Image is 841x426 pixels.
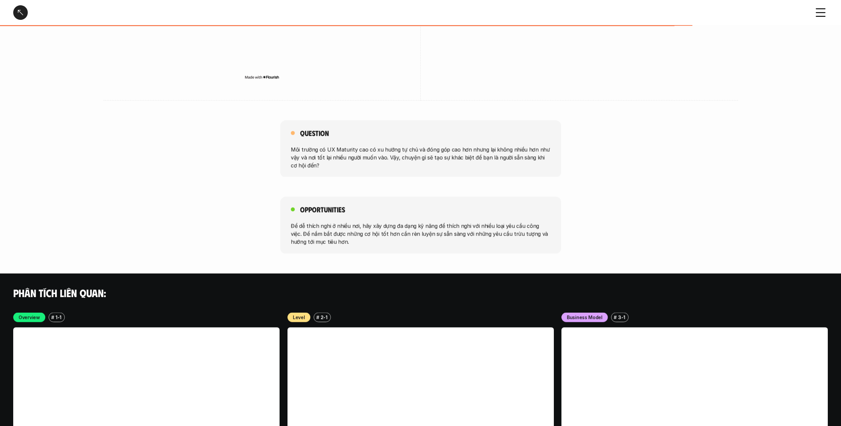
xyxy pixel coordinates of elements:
h4: Phân tích liên quan: [13,287,828,299]
h6: # [51,315,54,320]
p: 1-1 [56,314,61,321]
p: 3-1 [618,314,625,321]
p: Business Model [567,314,602,321]
p: Overview [19,314,40,321]
p: Để dễ thích nghi ở nhiều nơi, hãy xây dựng đa dạng kỹ năng để thích nghi với nhiều loại yêu cầu c... [291,222,551,246]
h5: Opportunities [300,205,345,214]
p: Level [293,314,305,321]
h6: # [614,315,617,320]
h6: # [316,315,319,320]
h5: Question [300,128,329,137]
p: Môi trường có UX Maturity cao có xu hướng tự chủ và đóng góp cao hơn nhưng lại không nhiều hơn nh... [291,145,551,169]
img: Made with Flourish [245,74,279,80]
p: 2-1 [320,314,327,321]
